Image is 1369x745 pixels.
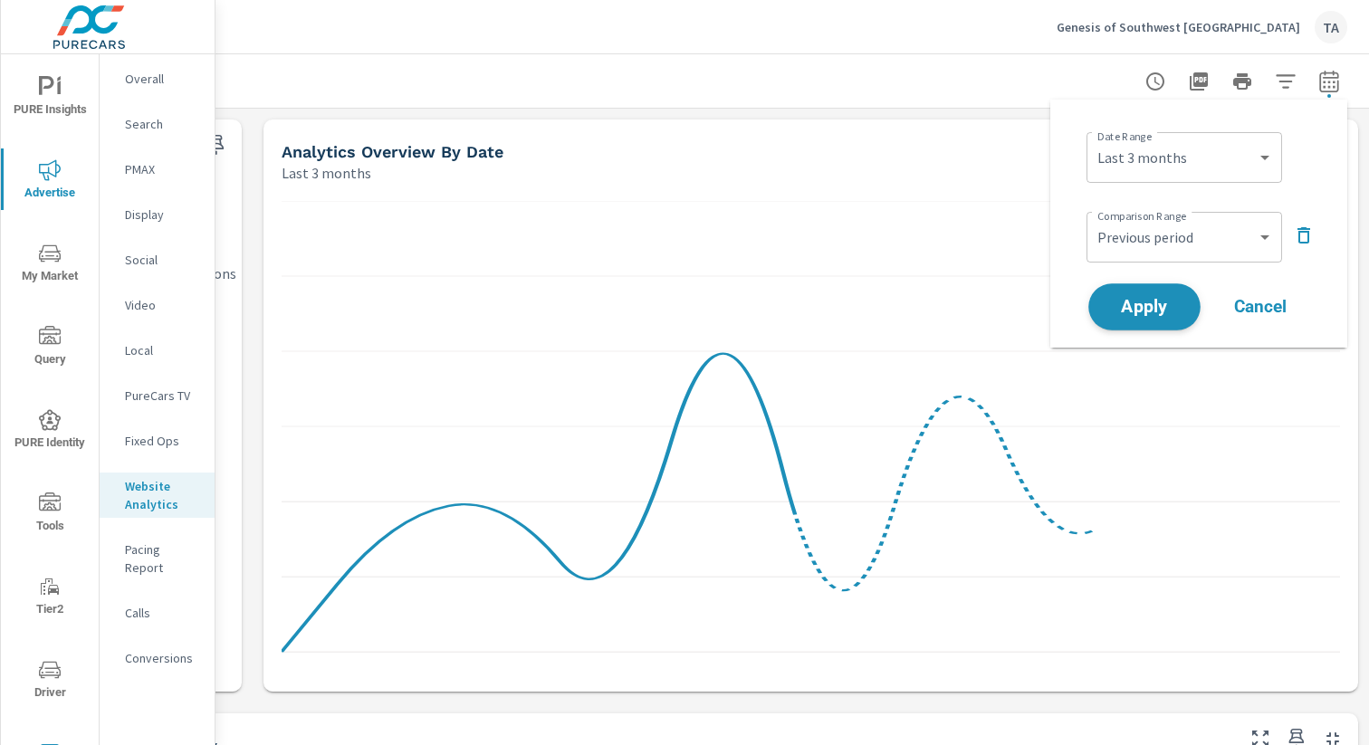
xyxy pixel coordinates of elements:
[1181,63,1217,100] button: "Export Report to PDF"
[100,427,215,454] div: Fixed Ops
[125,477,200,513] p: Website Analytics
[125,160,200,178] p: PMAX
[125,70,200,88] p: Overall
[6,326,93,370] span: Query
[6,76,93,120] span: PURE Insights
[125,205,200,224] p: Display
[1057,19,1300,35] p: Genesis of Southwest [GEOGRAPHIC_DATA]
[100,246,215,273] div: Social
[100,65,215,92] div: Overall
[1224,299,1297,315] span: Cancel
[1088,283,1201,330] button: Apply
[1268,63,1304,100] button: Apply Filters
[125,251,200,269] p: Social
[100,473,215,518] div: Website Analytics
[6,492,93,537] span: Tools
[1224,63,1260,100] button: Print Report
[6,659,93,703] span: Driver
[125,115,200,133] p: Search
[125,341,200,359] p: Local
[125,649,200,667] p: Conversions
[1315,11,1347,43] div: TA
[100,156,215,183] div: PMAX
[1311,63,1347,100] button: Select Date Range
[125,432,200,450] p: Fixed Ops
[100,201,215,228] div: Display
[100,110,215,138] div: Search
[100,645,215,672] div: Conversions
[125,296,200,314] p: Video
[125,387,200,405] p: PureCars TV
[6,576,93,620] span: Tier2
[202,130,231,159] span: Save this to your personalized report
[125,540,200,577] p: Pacing Report
[100,536,215,581] div: Pacing Report
[6,409,93,454] span: PURE Identity
[100,337,215,364] div: Local
[1107,299,1182,316] span: Apply
[100,382,215,409] div: PureCars TV
[282,142,503,161] h5: Analytics Overview By Date
[6,159,93,204] span: Advertise
[1206,284,1315,330] button: Cancel
[282,162,371,184] p: Last 3 months
[6,243,93,287] span: My Market
[100,599,215,626] div: Calls
[100,291,215,319] div: Video
[125,604,200,622] p: Calls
